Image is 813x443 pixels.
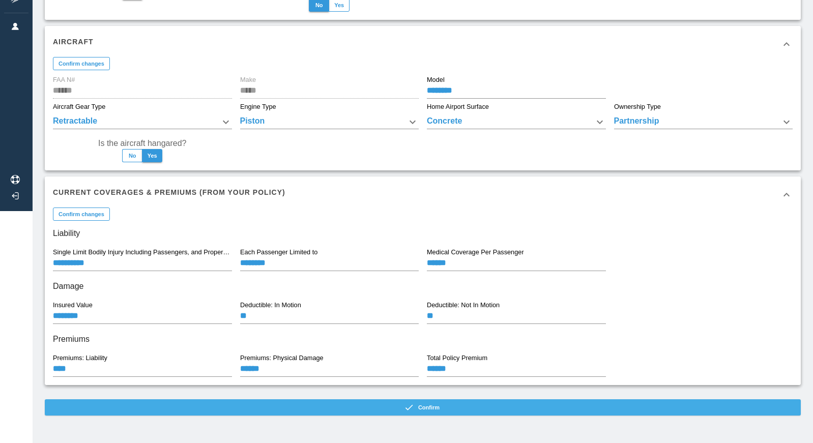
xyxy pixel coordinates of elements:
[53,226,793,241] h6: Liability
[53,115,232,129] div: Retractable
[427,353,487,363] label: Total Policy Premium
[614,102,661,111] label: Ownership Type
[122,149,142,162] button: No
[427,115,606,129] div: Concrete
[427,301,500,310] label: Deductible: Not In Motion
[240,248,317,257] label: Each Passenger Limited to
[53,279,793,293] h6: Damage
[427,102,489,111] label: Home Airport Surface
[45,176,801,213] div: Current Coverages & Premiums (from your policy)
[53,57,110,70] button: Confirm changes
[53,36,94,47] h6: Aircraft
[240,102,276,111] label: Engine Type
[614,115,793,129] div: Partnership
[427,75,445,84] label: Model
[53,208,110,221] button: Confirm changes
[53,187,285,198] h6: Current Coverages & Premiums (from your policy)
[53,75,75,84] label: FAA N#
[240,353,324,363] label: Premiums: Physical Damage
[53,353,107,363] label: Premiums: Liability
[53,102,105,111] label: Aircraft Gear Type
[53,332,793,346] h6: Premiums
[53,248,231,257] label: Single Limit Bodily Injury Including Passengers, and Property Damage: Each Occurrence
[98,137,186,149] label: Is the aircraft hangared?
[427,248,524,257] label: Medical Coverage Per Passenger
[142,149,162,162] button: Yes
[45,26,801,63] div: Aircraft
[240,75,256,84] label: Make
[240,115,419,129] div: Piston
[53,301,93,310] label: Insured Value
[240,301,301,310] label: Deductible: In Motion
[45,399,801,416] button: Confirm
